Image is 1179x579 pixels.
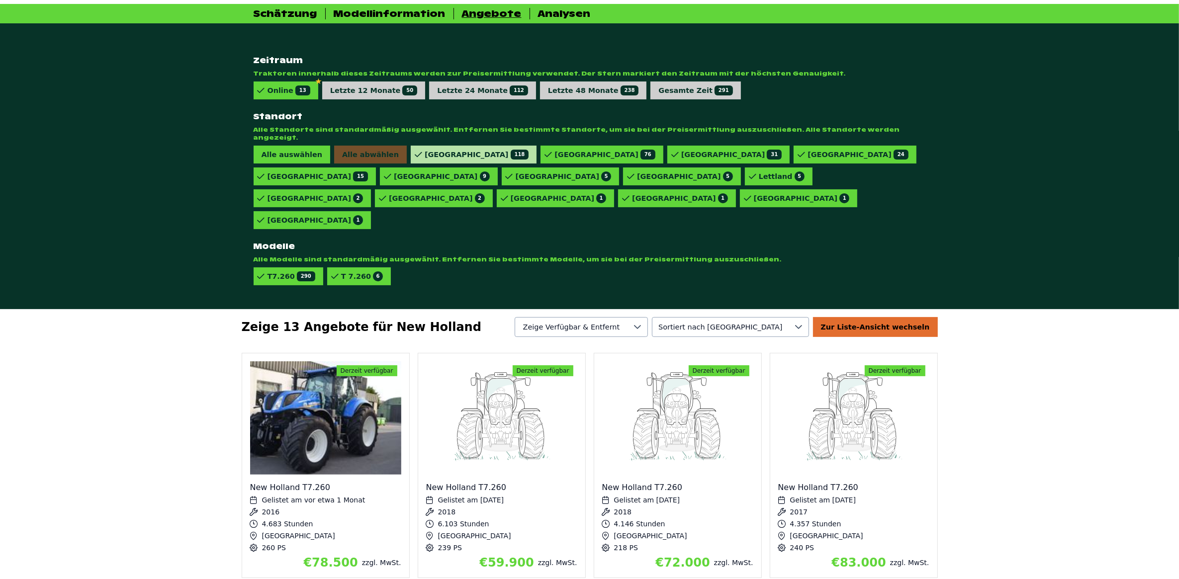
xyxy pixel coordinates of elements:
div: [GEOGRAPHIC_DATA] [268,215,363,225]
span: 2017 [790,508,808,516]
span: 218 PS [614,544,638,552]
span: zzgl. MwSt. [714,559,753,567]
div: [GEOGRAPHIC_DATA] [808,150,908,160]
div: New Holland T7.260 [250,483,401,492]
span: 5 [723,171,733,181]
span: 2 [353,193,363,203]
div: Letzte 48 Monate [548,85,639,95]
span: Gelistet am [DATE] [614,496,680,504]
span: 2018 [614,508,632,516]
div: [GEOGRAPHIC_DATA] [268,193,363,203]
span: 239 PS [438,544,462,552]
div: [GEOGRAPHIC_DATA] [637,171,733,181]
span: 240 PS [790,544,815,552]
span: 2018 [438,508,456,516]
div: Zur Liste-Ansicht wechseln [813,317,938,337]
div: [GEOGRAPHIC_DATA] [268,171,368,181]
span: 9 [480,171,490,181]
span: Derzeit verfügbar [337,365,397,376]
div: Details zu New Holland T7.260 anzeigen [242,353,410,578]
span: 290 [297,271,315,281]
div: [GEOGRAPHIC_DATA] [754,193,850,203]
span: 260 PS [262,544,286,552]
div: [GEOGRAPHIC_DATA] [394,171,490,181]
strong: Zeitraum [254,55,926,66]
span: [GEOGRAPHIC_DATA] [614,532,687,540]
span: zzgl. MwSt. [362,559,401,567]
span: zzgl. MwSt. [538,559,577,567]
span: [GEOGRAPHIC_DATA] [438,532,511,540]
div: Letzte 12 Monate [330,85,418,95]
span: Alle abwählen [334,146,407,164]
img: New Holland T7.260 [426,361,577,475]
div: [GEOGRAPHIC_DATA] [511,193,607,203]
span: 15 [353,171,368,181]
img: New Holland T7.260 [250,361,401,475]
span: 1 [839,193,849,203]
div: New Holland T7.260 [426,483,577,492]
div: Gesamte Zeit [658,85,732,95]
span: 2 [475,193,485,203]
div: Details zu New Holland T7.260 anzeigen [418,353,586,578]
span: 2016 [262,508,280,516]
span: [GEOGRAPHIC_DATA] [790,532,863,540]
span: 112 [510,85,528,95]
span: Alle auswählen [254,146,330,164]
div: Letzte 24 Monate [437,85,528,95]
span: Gelistet am vor etwa 1 Monat [262,496,365,504]
span: 13 [295,85,310,95]
span: 1 [596,193,606,203]
div: [GEOGRAPHIC_DATA] [425,150,529,160]
span: 6.103 Stunden [438,520,489,528]
div: T 7.260 [341,271,383,281]
div: Angebote [462,8,522,19]
span: Gelistet am [DATE] [438,496,504,504]
span: Zeige Verfügbar & Entfernt [523,324,620,331]
span: Derzeit verfügbar [513,365,573,376]
div: Online [268,85,310,95]
div: Lettland [759,171,805,181]
span: 5 [601,171,611,181]
span: 5 [795,171,805,181]
div: Details zu New Holland T7.260 anzeigen [594,353,762,578]
span: 4.683 Stunden [262,520,313,528]
span: [GEOGRAPHIC_DATA] [262,532,335,540]
span: Sortiert nach [GEOGRAPHIC_DATA] [658,323,782,331]
span: Derzeit verfügbar [865,365,925,376]
img: New Holland T7.260 [778,361,929,475]
div: [GEOGRAPHIC_DATA] [516,171,612,181]
span: 24 [894,150,908,160]
span: 291 [715,85,733,95]
div: [GEOGRAPHIC_DATA] [554,150,655,160]
span: 31 [767,150,782,160]
span: Traktoren innerhalb dieses Zeitraums werden zur Preisermittlung verwendet. Der Stern markiert den... [254,70,926,78]
div: Schätzung [254,8,317,19]
span: Alle Standorte sind standardmäßig ausgewählt. Entfernen Sie bestimmte Standorte, um sie bei der P... [254,126,926,142]
span: €72.000 [655,556,710,570]
strong: Standort [254,111,926,122]
div: [GEOGRAPHIC_DATA] [681,150,782,160]
span: 4.146 Stunden [614,520,665,528]
div: Details zu New Holland T7.260 anzeigen [770,353,938,578]
div: T7.260 [268,271,315,281]
span: Verfügbarkeit [652,318,788,336]
div: Analysen [538,8,591,19]
span: Derzeit verfügbar [689,365,749,376]
div: New Holland T7.260 [602,483,753,492]
span: €59.900 [479,556,534,570]
div: Modellinformation [334,8,446,19]
span: 238 [621,85,639,95]
div: [GEOGRAPHIC_DATA] [389,193,485,203]
img: New Holland T7.260 [602,361,753,475]
span: 76 [640,150,655,160]
span: €83.000 [831,556,886,570]
strong: Modelle [254,241,926,251]
div: New Holland T7.260 [778,483,929,492]
span: Alle Modelle sind standardmäßig ausgewählt. Entfernen Sie bestimmte Modelle, um sie bei der Preis... [254,255,926,263]
span: Gelistet am [DATE] [790,496,856,504]
div: [GEOGRAPHIC_DATA] [632,193,728,203]
span: Zeige 13 Angebote für New Holland [242,320,481,334]
span: 4.357 Stunden [790,520,841,528]
span: 6 [373,271,383,281]
span: 1 [353,215,363,225]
